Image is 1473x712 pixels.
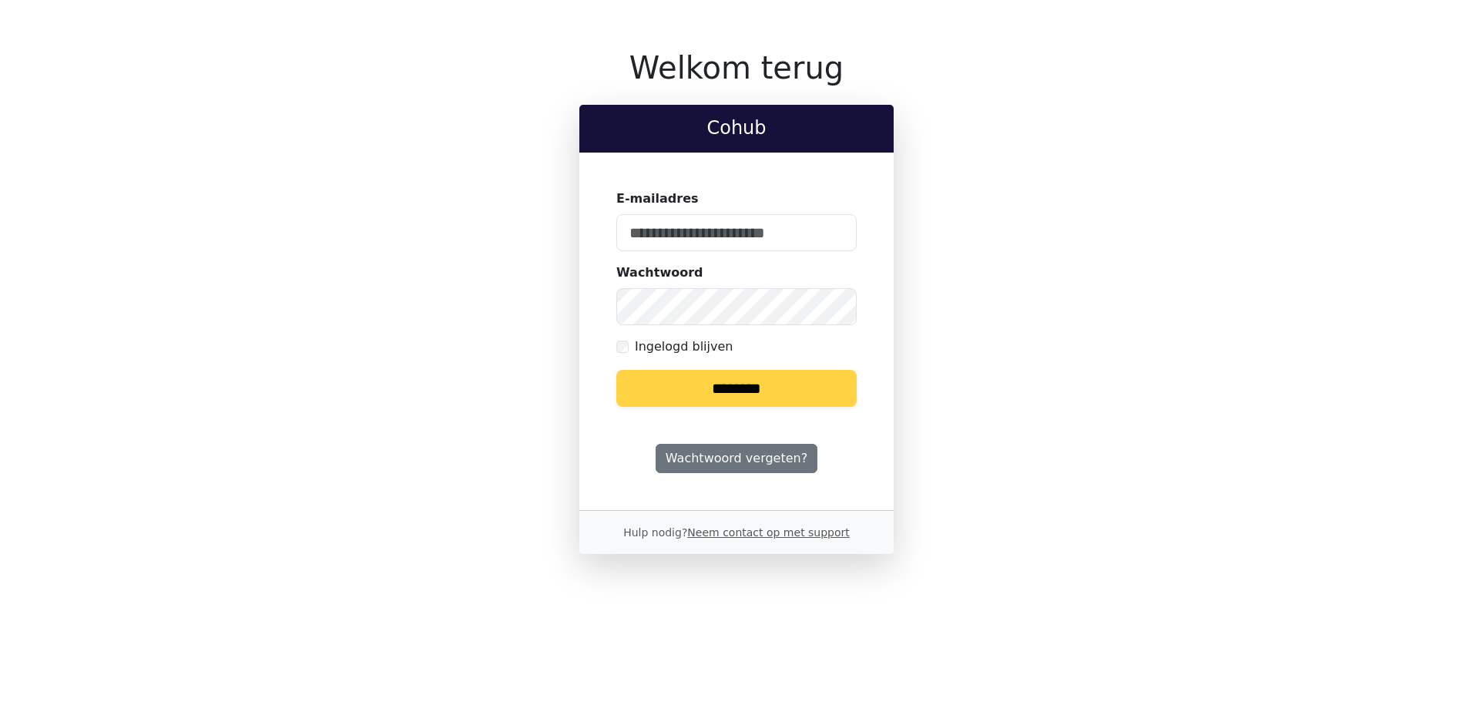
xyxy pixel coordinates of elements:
a: Neem contact op met support [687,526,849,539]
label: Wachtwoord [616,264,703,282]
label: Ingelogd blijven [635,338,733,356]
small: Hulp nodig? [623,526,850,539]
label: E-mailadres [616,190,699,208]
h2: Cohub [592,117,881,139]
h1: Welkom terug [579,49,894,86]
a: Wachtwoord vergeten? [656,444,817,473]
